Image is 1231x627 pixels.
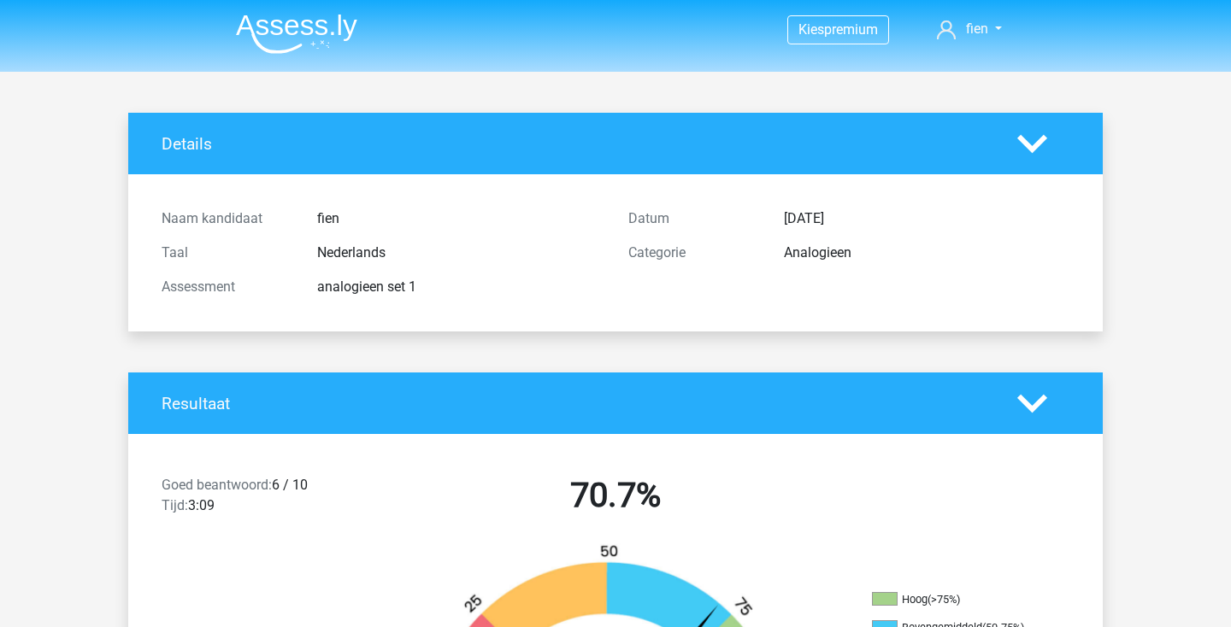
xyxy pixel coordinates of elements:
li: Hoog [872,592,1043,607]
div: Nederlands [304,243,615,263]
div: Datum [615,208,771,229]
div: 6 / 10 3:09 [149,475,382,523]
div: Taal [149,243,304,263]
div: fien [304,208,615,229]
div: [DATE] [771,208,1082,229]
span: Kies [798,21,824,38]
a: fien [930,19,1009,39]
span: fien [966,21,988,37]
div: Analogieen [771,243,1082,263]
span: Tijd: [162,497,188,513]
span: premium [824,21,878,38]
span: Goed beantwoord: [162,477,272,493]
div: (>75%) [928,593,960,606]
div: Naam kandidaat [149,208,304,229]
div: analogieen set 1 [304,277,615,297]
h4: Resultaat [162,394,992,413]
h2: 70.7% [395,475,836,516]
a: Kiespremium [788,18,888,41]
div: Categorie [615,243,771,263]
h4: Details [162,134,992,154]
div: Assessment [149,277,304,297]
img: Assessly [236,14,357,54]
